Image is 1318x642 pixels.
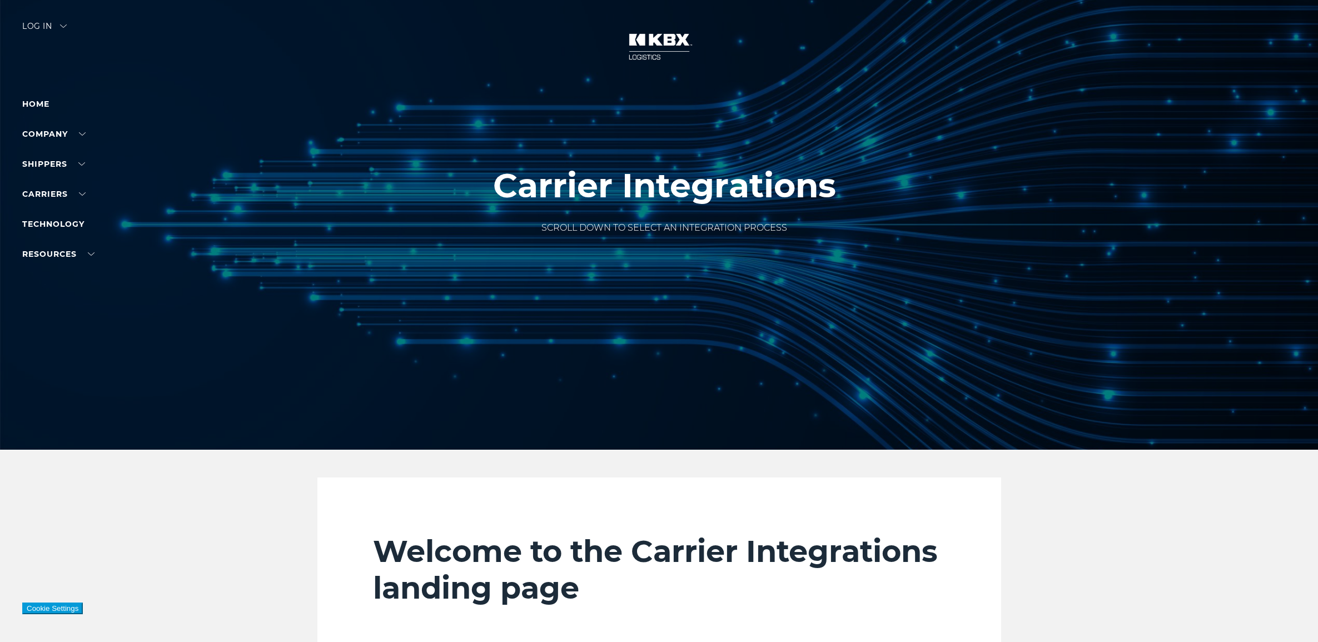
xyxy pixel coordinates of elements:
[22,219,84,229] a: Technology
[493,167,836,205] h1: Carrier Integrations
[60,24,67,28] img: arrow
[22,189,86,199] a: Carriers
[493,221,836,235] p: SCROLL DOWN TO SELECT AN INTEGRATION PROCESS
[22,249,95,259] a: RESOURCES
[22,129,86,139] a: Company
[22,22,67,38] div: Log in
[373,533,946,606] h2: Welcome to the Carrier Integrations landing page
[22,99,49,109] a: Home
[22,603,83,614] button: Cookie Settings
[22,159,85,169] a: SHIPPERS
[618,22,701,71] img: kbx logo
